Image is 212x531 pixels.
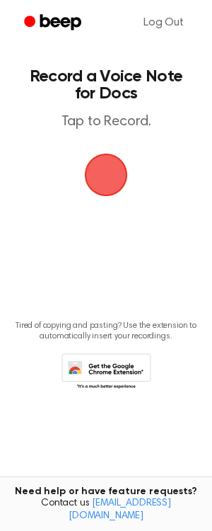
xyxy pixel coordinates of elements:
a: Log Out [129,6,198,40]
p: Tap to Record. [25,113,187,131]
img: Beep Logo [85,154,127,196]
p: Tired of copying and pasting? Use the extension to automatically insert your recordings. [11,321,201,342]
span: Contact us [8,498,204,523]
h1: Record a Voice Note for Docs [25,68,187,102]
a: [EMAIL_ADDRESS][DOMAIN_NAME] [69,498,171,521]
a: Beep [14,9,94,37]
